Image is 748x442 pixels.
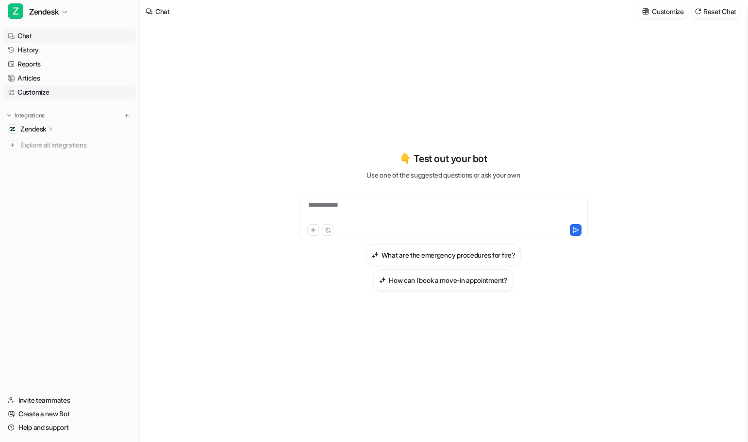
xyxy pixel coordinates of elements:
[372,251,379,259] img: What are the emergency procedures for fire?
[4,85,135,99] a: Customize
[155,6,170,16] div: Chat
[20,137,132,153] span: Explore all integrations
[4,138,135,152] a: Explore all integrations
[695,8,701,15] img: reset
[15,112,45,119] p: Integrations
[4,29,135,43] a: Chat
[366,244,521,265] button: What are the emergency procedures for fire?What are the emergency procedures for fire?
[373,269,514,291] button: How can I book a move-in appointment?How can I book a move-in appointment?
[4,71,135,85] a: Articles
[642,8,649,15] img: customize
[6,112,13,119] img: expand menu
[4,421,135,434] a: Help and support
[29,5,59,18] span: Zendesk
[4,43,135,57] a: History
[20,124,46,134] p: Zendesk
[639,4,687,18] button: Customize
[382,250,515,260] h3: What are the emergency procedures for fire?
[399,151,487,166] p: 👇 Test out your bot
[4,407,135,421] a: Create a new Bot
[652,6,683,16] p: Customize
[692,4,740,18] button: Reset Chat
[123,112,130,119] img: menu_add.svg
[4,393,135,407] a: Invite teammates
[4,111,48,120] button: Integrations
[366,170,520,180] p: Use one of the suggested questions or ask your own
[10,126,16,132] img: Zendesk
[8,3,23,19] span: Z
[389,275,508,285] h3: How can I book a move-in appointment?
[379,277,386,284] img: How can I book a move-in appointment?
[4,57,135,71] a: Reports
[8,140,17,150] img: explore all integrations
